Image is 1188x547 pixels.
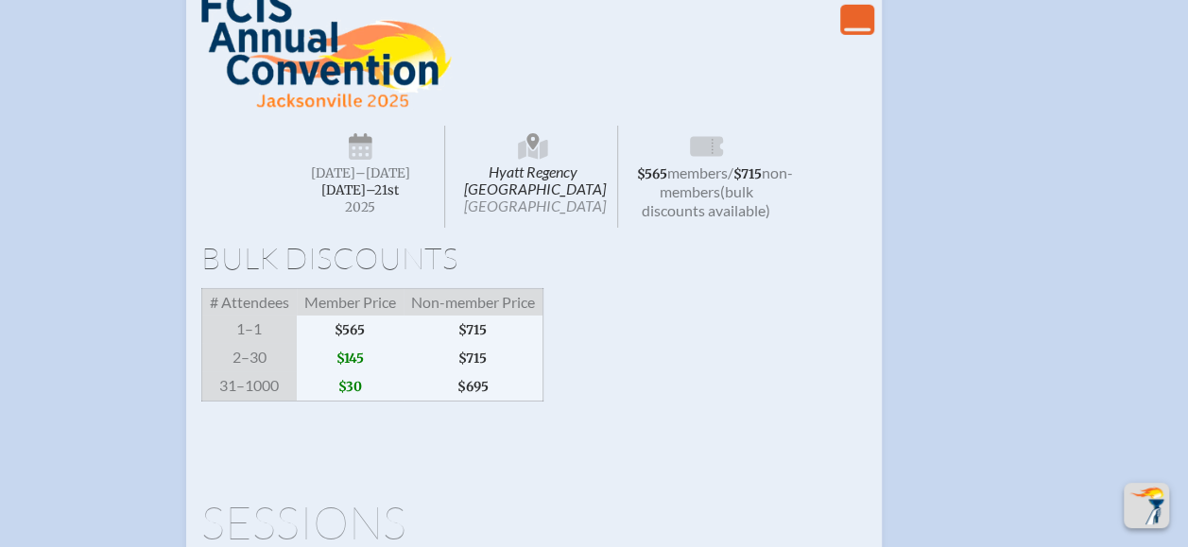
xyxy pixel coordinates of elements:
[728,163,733,181] span: /
[667,163,728,181] span: members
[201,344,297,372] span: 2–30
[660,163,793,200] span: non-members
[404,316,543,344] span: $715
[404,288,543,316] span: Non-member Price
[292,200,430,214] span: 2025
[311,165,355,181] span: [DATE]
[642,182,770,219] span: (bulk discounts available)
[297,316,404,344] span: $565
[201,316,297,344] span: 1–1
[404,344,543,372] span: $715
[297,344,404,372] span: $145
[464,197,606,214] span: [GEOGRAPHIC_DATA]
[321,182,399,198] span: [DATE]–⁠21st
[201,500,867,545] h1: Sessions
[404,372,543,402] span: $695
[355,165,410,181] span: –[DATE]
[637,166,667,182] span: $565
[1128,487,1165,524] img: To the top
[297,288,404,316] span: Member Price
[201,288,297,316] span: # Attendees
[449,126,618,228] span: Hyatt Regency [GEOGRAPHIC_DATA]
[297,372,404,402] span: $30
[201,243,867,273] h1: Bulk Discounts
[201,372,297,402] span: 31–1000
[733,166,762,182] span: $715
[1124,483,1169,528] button: Scroll Top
